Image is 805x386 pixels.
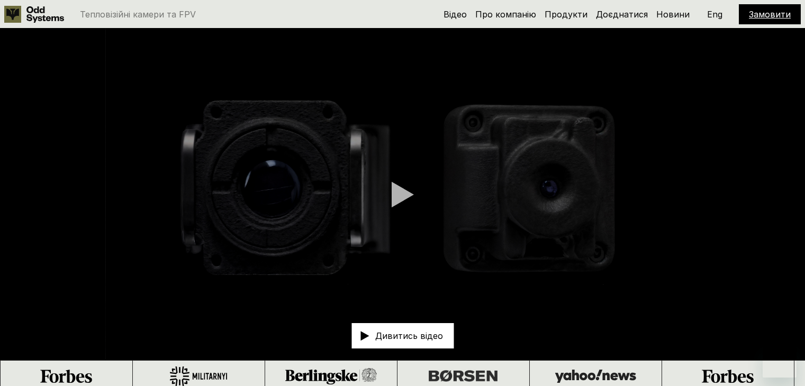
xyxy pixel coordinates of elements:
[80,10,196,19] p: Тепловізійні камери та FPV
[375,332,443,340] p: Дивитись відео
[545,9,587,20] a: Продукти
[444,9,467,20] a: Відео
[707,10,722,19] p: Eng
[475,9,536,20] a: Про компанію
[763,344,797,378] iframe: Кнопка запуска окна обмена сообщениями
[596,9,648,20] a: Доєднатися
[749,9,791,20] a: Замовити
[656,9,690,20] a: Новини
